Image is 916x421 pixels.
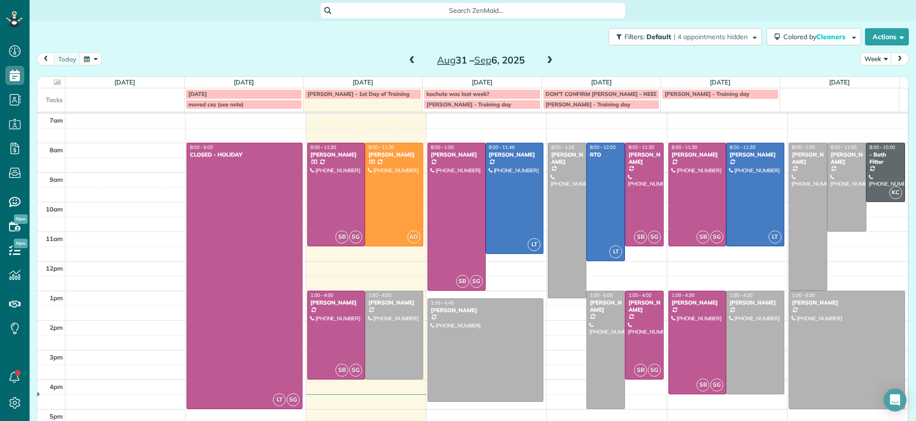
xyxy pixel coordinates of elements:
span: SB [456,275,469,288]
div: [PERSON_NAME] [671,299,724,306]
span: Colored by [783,32,849,41]
span: 10am [46,205,63,213]
span: SG [287,393,300,406]
button: next [891,53,909,65]
span: Default [646,32,672,41]
span: SB [335,231,348,243]
span: SG [710,379,723,391]
span: Aug [437,54,456,66]
span: [PERSON_NAME] - Training day [665,90,749,97]
span: 1:00 - 4:30 [729,292,752,298]
span: Cleaners [816,32,847,41]
span: Filters: [625,32,645,41]
div: [PERSON_NAME] [791,299,902,306]
span: 1:15 - 4:45 [431,300,454,306]
a: Filters: Default | 4 appointments hidden [604,28,762,45]
span: SG [648,231,661,243]
span: SG [349,364,362,377]
span: 8:00 - 11:30 [729,144,755,150]
span: 2pm [50,324,63,331]
span: SB [634,364,647,377]
span: LT [769,231,781,243]
a: [DATE] [353,78,373,86]
span: Sep [474,54,491,66]
span: 8:00 - 11:30 [672,144,697,150]
span: moved cxs (see note) [188,101,244,108]
span: 9am [50,176,63,183]
div: [PERSON_NAME] [729,151,781,158]
span: DON'T CONFIRM [PERSON_NAME] - NEED [PERSON_NAME] [546,90,706,97]
div: [PERSON_NAME] [430,307,541,314]
div: [PERSON_NAME] [628,299,661,313]
span: 1:00 - 4:00 [628,292,651,298]
span: kochute was last week? [427,90,489,97]
div: [PERSON_NAME] [551,151,583,165]
span: 4pm [50,383,63,390]
span: 8:00 - 11:45 [489,144,515,150]
span: 1pm [50,294,63,302]
span: KC [889,186,902,199]
span: | 4 appointments hidden [674,32,748,41]
span: SG [648,364,661,377]
span: 8:00 - 12:00 [590,144,615,150]
a: [DATE] [472,78,492,86]
div: [PERSON_NAME] [310,151,363,158]
div: [PERSON_NAME] [791,151,824,165]
span: 1:00 - 4:00 [311,292,333,298]
span: 3pm [50,353,63,361]
span: [PERSON_NAME] - 1st Day of Training [307,90,409,97]
a: [DATE] [234,78,254,86]
span: [PERSON_NAME] - Training day [546,101,631,108]
span: 1:00 - 5:00 [792,292,815,298]
div: [PERSON_NAME] [430,151,483,158]
h2: 31 – 6, 2025 [421,55,541,65]
span: 8:00 - 10:00 [869,144,895,150]
span: 1:00 - 4:30 [672,292,695,298]
div: [PERSON_NAME] [589,299,622,313]
span: 8:00 - 11:30 [311,144,336,150]
div: [PERSON_NAME] [830,151,863,165]
span: 8:00 - 1:15 [551,144,574,150]
span: [PERSON_NAME] - Training day [427,101,511,108]
span: SG [349,231,362,243]
a: [DATE] [829,78,850,86]
button: Actions [865,28,909,45]
div: [PERSON_NAME] [628,151,661,165]
span: 8am [50,146,63,154]
span: SB [697,231,709,243]
div: [PERSON_NAME] [729,299,781,306]
div: [PERSON_NAME] [310,299,363,306]
span: [DATE] [188,90,207,97]
span: 8:00 - 11:30 [628,144,654,150]
span: 12pm [46,264,63,272]
span: New [14,214,28,224]
span: 11am [46,235,63,242]
span: SG [710,231,723,243]
div: [PERSON_NAME] [671,151,724,158]
div: - Bath Fitter [869,151,902,165]
span: SB [335,364,348,377]
span: AD [407,231,420,243]
div: [PERSON_NAME] [489,151,541,158]
span: LT [609,245,622,258]
span: 8:00 - 11:00 [831,144,856,150]
span: LT [528,238,541,251]
span: SB [697,379,709,391]
span: 1:00 - 5:00 [590,292,613,298]
span: 8:00 - 5:00 [190,144,213,150]
span: 8:00 - 1:00 [431,144,454,150]
span: 8:00 - 1:00 [792,144,815,150]
button: Colored byCleaners [767,28,861,45]
button: Week [860,53,892,65]
span: 8:00 - 11:30 [368,144,394,150]
div: CLOSED - HOLIDAY [189,151,300,158]
div: [PERSON_NAME] [368,299,420,306]
a: [DATE] [710,78,730,86]
div: Open Intercom Messenger [884,389,906,411]
span: SB [634,231,647,243]
div: [PERSON_NAME] [368,151,420,158]
a: [DATE] [591,78,612,86]
span: SG [470,275,483,288]
button: today [54,53,81,65]
span: 5pm [50,412,63,420]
